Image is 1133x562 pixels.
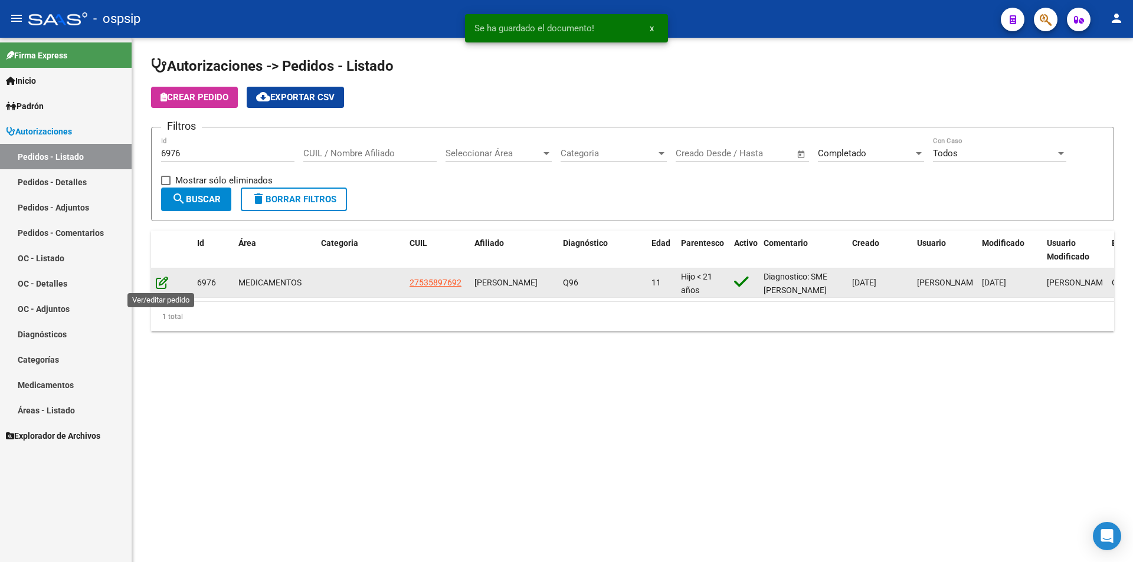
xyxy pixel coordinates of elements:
datatable-header-cell: Diagnóstico [558,231,647,270]
span: Autorizaciones [6,125,72,138]
button: Open calendar [795,147,808,161]
span: Parentesco [681,238,724,248]
datatable-header-cell: CUIL [405,231,470,270]
mat-icon: delete [251,192,266,206]
span: Buscar [172,194,221,205]
span: Diagnóstico [563,238,608,248]
span: Usuario [917,238,946,248]
span: Crear Pedido [161,92,228,103]
datatable-header-cell: Creado [847,231,912,270]
span: Activo [734,238,758,248]
span: Afiliado [474,238,504,248]
span: Comentario [764,238,808,248]
input: Fecha fin [734,148,791,159]
button: Buscar [161,188,231,211]
span: - ospsip [93,6,140,32]
datatable-header-cell: Parentesco [676,231,729,270]
span: Inicio [6,74,36,87]
span: Categoria [561,148,656,159]
mat-icon: cloud_download [256,90,270,104]
div: Open Intercom Messenger [1093,522,1121,550]
span: CUIL [410,238,427,248]
span: Mostrar sólo eliminados [175,173,273,188]
span: [DATE] [982,278,1006,287]
span: 11 [651,278,661,287]
span: x [650,23,654,34]
button: Crear Pedido [151,87,238,108]
datatable-header-cell: Comentario [759,231,847,270]
span: Explorador de Archivos [6,429,100,442]
button: Borrar Filtros [241,188,347,211]
span: Exportar CSV [256,92,335,103]
span: 6976 [197,278,216,287]
span: Modificado [982,238,1024,248]
span: Diagnostico: SME [PERSON_NAME] Medico Tratante: [PERSON_NAME] Correo electrónico: [EMAIL_ADDRESS]... [764,272,836,442]
datatable-header-cell: Modificado [977,231,1042,270]
datatable-header-cell: Edad [647,231,676,270]
span: Creado [852,238,879,248]
h3: Filtros [161,118,202,134]
span: MEDICAMENTOS [238,278,302,287]
datatable-header-cell: Área [234,231,316,270]
datatable-header-cell: Categoria [316,231,405,270]
span: [PERSON_NAME] [474,278,538,287]
span: Todos [933,148,958,159]
span: [PERSON_NAME] [917,278,980,287]
span: Edad [651,238,670,248]
span: Id [197,238,204,248]
span: Categoria [321,238,358,248]
datatable-header-cell: Id [192,231,234,270]
span: Completado [818,148,866,159]
datatable-header-cell: Afiliado [470,231,558,270]
mat-icon: search [172,192,186,206]
span: [PERSON_NAME] [1047,278,1110,287]
span: Seleccionar Área [446,148,541,159]
div: 1 total [151,302,1114,331]
mat-icon: menu [9,11,24,25]
span: Área [238,238,256,248]
datatable-header-cell: Usuario Modificado [1042,231,1107,270]
span: 27535897692 [410,278,461,287]
span: Padrón [6,100,44,113]
span: Q96 [563,278,578,287]
span: Borrar Filtros [251,194,336,205]
span: Autorizaciones -> Pedidos - Listado [151,58,394,74]
datatable-header-cell: Activo [729,231,759,270]
span: Se ha guardado el documento! [474,22,594,34]
span: Usuario Modificado [1047,238,1089,261]
span: Hijo < 21 años [681,272,712,295]
span: [DATE] [852,278,876,287]
span: Firma Express [6,49,67,62]
button: Exportar CSV [247,87,344,108]
input: Fecha inicio [676,148,723,159]
datatable-header-cell: Usuario [912,231,977,270]
mat-icon: person [1109,11,1124,25]
button: x [640,18,663,39]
